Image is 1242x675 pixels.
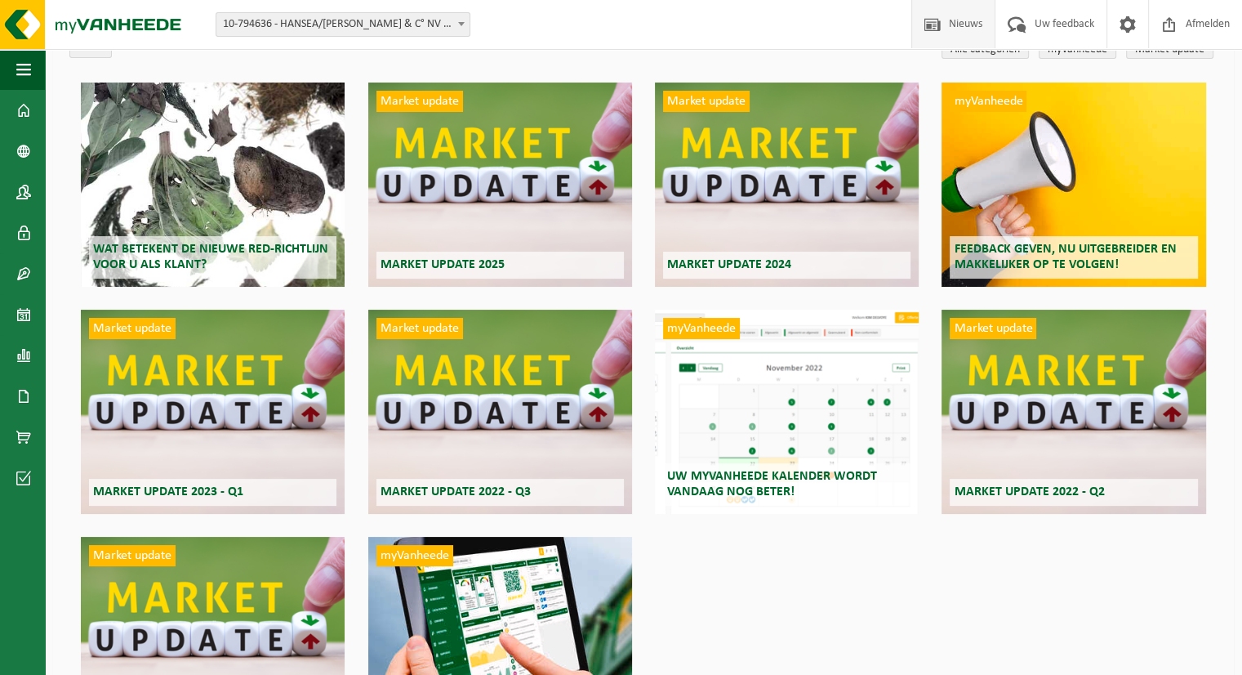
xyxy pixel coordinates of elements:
[216,12,470,37] span: 10-794636 - HANSEA/R. MELOTTE & C° NV - PELT
[81,310,345,514] a: Market update Market update 2023 - Q1
[368,310,632,514] a: Market update Market update 2022 - Q3
[663,318,740,339] span: myVanheede
[376,545,453,566] span: myVanheede
[954,243,1176,271] span: Feedback geven, nu uitgebreider en makkelijker op te volgen!
[942,83,1205,287] a: myVanheede Feedback geven, nu uitgebreider en makkelijker op te volgen!
[381,258,505,271] span: Market update 2025
[89,318,176,339] span: Market update
[376,91,463,112] span: Market update
[950,318,1036,339] span: Market update
[655,83,919,287] a: Market update Market update 2024
[376,318,463,339] span: Market update
[93,243,328,271] span: Wat betekent de nieuwe RED-richtlijn voor u als klant?
[667,258,791,271] span: Market update 2024
[663,91,750,112] span: Market update
[950,91,1026,112] span: myVanheede
[93,485,243,498] span: Market update 2023 - Q1
[942,310,1205,514] a: Market update Market update 2022 - Q2
[81,83,345,287] a: Wat betekent de nieuwe RED-richtlijn voor u als klant?
[216,13,470,36] span: 10-794636 - HANSEA/R. MELOTTE & C° NV - PELT
[89,545,176,566] span: Market update
[368,83,632,287] a: Market update Market update 2025
[667,470,877,498] span: Uw myVanheede kalender wordt vandaag nog beter!
[655,310,919,514] a: myVanheede Uw myVanheede kalender wordt vandaag nog beter!
[954,485,1104,498] span: Market update 2022 - Q2
[381,485,531,498] span: Market update 2022 - Q3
